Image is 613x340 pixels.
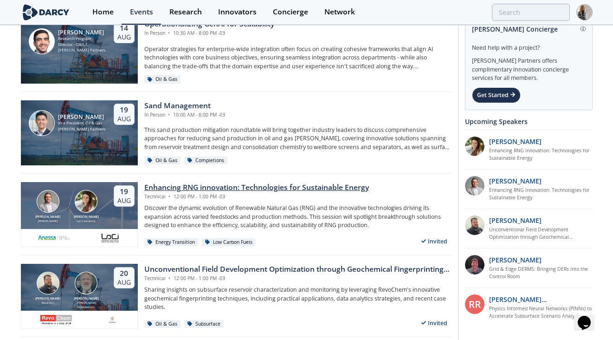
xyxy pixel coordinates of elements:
img: Sami Sultan [29,28,55,54]
div: Innovators [218,8,257,16]
div: Events [130,8,153,16]
img: 2k2ez1SvSiOh3gKHmcgF [465,216,484,235]
div: Enhancing RNG innovation: Technologies for Sustainable Energy [144,182,369,193]
a: Enhancing RNG innovation: Technologies for Sustainable Energy [489,187,593,202]
img: 551440aa-d0f4-4a32-b6e2-e91f2a0781fe [38,232,70,243]
div: Get Started [472,87,521,103]
img: 737ad19b-6c50-4cdf-92c7-29f5966a019e [465,137,484,156]
div: Aug [117,196,131,205]
a: Bob Aylsworth [PERSON_NAME] RevoChem John Sinclair [PERSON_NAME] [PERSON_NAME] Exploration LLC 20... [21,264,452,329]
div: Subsurface [184,320,224,328]
div: 20 [117,269,131,278]
div: Technical 12:00 PM - 1:00 PM -03 [144,193,369,201]
p: [PERSON_NAME] [489,137,542,146]
a: Unconventional Field Development Optimization through Geochemical Fingerprinting Technology [489,226,593,241]
a: Sami Sultan [PERSON_NAME] Research Program Director - O&G / Sustainability [PERSON_NAME] Partners... [21,19,452,84]
div: Network [324,8,355,16]
div: RevoChem [33,301,62,305]
div: [PERSON_NAME] Partners [58,47,105,53]
div: Concierge [273,8,308,16]
img: Amir Akbari [37,190,59,213]
div: Invited [417,235,452,247]
span: • [167,275,172,281]
div: Energy Transition [144,238,199,247]
div: Aug [117,115,131,123]
div: Completions [184,157,228,165]
div: [PERSON_NAME] Partners [58,126,105,132]
div: In Person 10:00 AM - 6:00 PM -03 [144,111,225,119]
div: Invited [417,317,452,329]
div: Loci Controls Inc. [72,219,101,223]
div: 19 [117,187,131,196]
div: Upcoming Speakers [465,113,593,130]
div: Oil & Gas [144,320,181,328]
div: [PERSON_NAME] Exploration LLC [72,301,101,309]
p: [PERSON_NAME] [489,176,542,186]
a: Physics Informed Neural Networks (PINNs) to Accelerate Subsurface Scenario Analysis [489,305,593,320]
iframe: chat widget [574,303,604,331]
img: Profile [576,4,593,20]
p: Discover the dynamic evolution of Renewable Natural Gas (RNG) and the innovative technologies dri... [144,204,452,229]
div: RR [465,294,484,314]
img: Ron Sasaki [29,110,55,136]
p: This sand production mitigation roundtable will bring together industry leaders to discuss compre... [144,126,452,151]
img: 2b793097-40cf-4f6d-9bc3-4321a642668f [100,232,120,243]
div: [PERSON_NAME] [72,296,101,301]
div: Oil & Gas [144,75,181,84]
a: Ron Sasaki [PERSON_NAME] Vice President, Oil & Gas [PERSON_NAME] Partners 19 Aug Sand Management ... [21,100,452,165]
div: [PERSON_NAME] [33,219,62,223]
div: Oil & Gas [144,157,181,165]
div: Research Program Director - O&G / Sustainability [58,36,105,47]
input: Advanced Search [492,4,570,21]
div: [PERSON_NAME] [33,296,62,301]
div: Home [92,8,114,16]
p: Operator strategies for enterprise-wide integration often focus on creating cohesive frameworks t... [144,45,452,71]
img: Nicole Neff [75,190,97,213]
div: [PERSON_NAME] Partners offers complimentary innovation concierge services for all members. [472,52,586,83]
div: Sand Management [144,100,225,111]
img: ovintiv.com.png [107,314,118,325]
span: • [167,193,172,200]
div: Technical 12:00 PM - 1:00 PM -03 [144,275,452,282]
div: Aug [117,278,131,287]
p: [PERSON_NAME] [489,255,542,265]
div: 19 [117,105,131,115]
div: Need help with a project? [472,37,586,52]
p: [PERSON_NAME] [489,216,542,225]
img: John Sinclair [75,272,97,294]
div: [PERSON_NAME] [58,114,105,120]
div: Research [169,8,202,16]
img: accc9a8e-a9c1-4d58-ae37-132228efcf55 [465,255,484,275]
p: Sharing insights on subsurface reservoir characterization and monitoring by leveraging RevoChem's... [144,286,452,311]
img: revochem.com.png [40,314,72,325]
a: Enhancing RNG innovation: Technologies for Sustainable Energy [489,147,593,162]
a: Amir Akbari [PERSON_NAME] [PERSON_NAME] Nicole Neff [PERSON_NAME] Loci Controls Inc. 19 Aug Enhan... [21,182,452,247]
div: [PERSON_NAME] Concierge [472,21,586,37]
img: information.svg [581,26,586,32]
p: [PERSON_NAME] [PERSON_NAME] [489,294,593,304]
span: • [167,111,172,118]
div: 14 [117,24,131,33]
div: [PERSON_NAME] [58,29,105,36]
div: [PERSON_NAME] [33,215,62,220]
img: Bob Aylsworth [37,272,59,294]
img: 1fdb2308-3d70-46db-bc64-f6eabefcce4d [465,176,484,196]
div: [PERSON_NAME] [72,215,101,220]
div: Low Carbon Fuels [202,238,256,247]
div: Aug [117,33,131,41]
a: Grid & Edge DERMS: Bringing DERs into the Control Room [489,266,593,281]
span: • [167,30,172,36]
div: In Person 10:30 AM - 8:00 PM -03 [144,30,274,37]
div: Vice President, Oil & Gas [58,120,105,126]
div: Unconventional Field Development Optimization through Geochemical Fingerprinting Technology [144,264,452,275]
img: logo-wide.svg [21,4,71,20]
